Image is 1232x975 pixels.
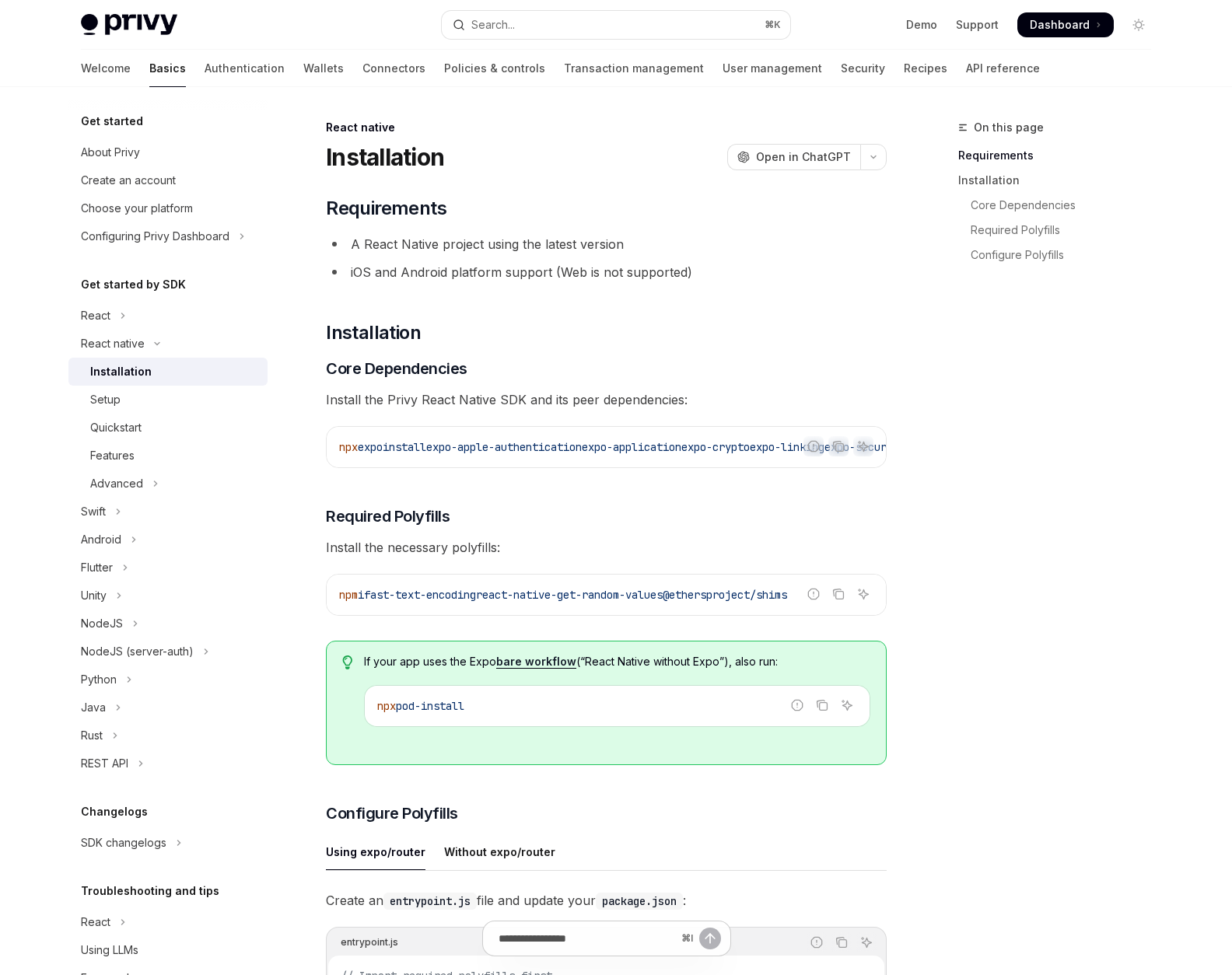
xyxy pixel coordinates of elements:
span: ⌘ K [765,19,781,31]
a: Requirements [958,143,1164,168]
div: Advanced [90,474,143,493]
button: Toggle React section [68,908,268,936]
span: react-native-get-random-values [476,588,663,602]
button: Toggle Unity section [68,582,268,610]
button: Ask AI [837,695,857,715]
h5: Get started by SDK [81,275,186,294]
a: Demo [906,17,937,33]
button: Toggle Swift section [68,498,268,526]
button: Toggle REST API section [68,750,268,778]
button: Copy the contents from the code block [812,695,832,715]
span: @ethersproject/shims [663,588,787,602]
button: Toggle React section [68,302,268,330]
code: entrypoint.js [383,893,477,910]
a: Using LLMs [68,936,268,964]
div: NodeJS [81,614,123,633]
div: Configuring Privy Dashboard [81,227,229,246]
a: Security [841,50,885,87]
button: Toggle Python section [68,666,268,694]
button: Report incorrect code [803,584,824,604]
button: Toggle SDK changelogs section [68,829,268,857]
h5: Get started [81,112,143,131]
div: Using expo/router [326,833,425,870]
div: Java [81,698,106,717]
a: Wallets [303,50,344,87]
button: Toggle NodeJS section [68,610,268,638]
div: Features [90,446,135,465]
a: Setup [68,386,268,414]
span: npx [377,699,396,713]
a: Features [68,442,268,470]
div: Swift [81,502,106,521]
a: Quickstart [68,414,268,442]
a: API reference [966,50,1040,87]
a: Welcome [81,50,131,87]
div: Create an account [81,171,176,190]
div: Without expo/router [444,833,555,870]
svg: Tip [342,655,353,669]
div: Setup [90,390,121,409]
span: Configure Polyfills [326,802,458,824]
span: Open in ChatGPT [756,149,851,165]
h5: Troubleshooting and tips [81,882,219,900]
button: Toggle Configuring Privy Dashboard section [68,222,268,250]
div: Android [81,530,121,549]
img: light logo [81,14,177,36]
button: Copy the contents from the code block [828,584,849,604]
a: Support [956,17,999,33]
span: expo-linking [750,440,824,454]
div: React [81,913,110,931]
button: Toggle Android section [68,526,268,554]
a: Choose your platform [68,194,268,222]
button: Ask AI [853,584,873,604]
a: Dashboard [1017,12,1114,37]
span: expo [358,440,383,454]
a: Transaction management [564,50,704,87]
span: expo-application [582,440,681,454]
div: Unity [81,586,107,605]
a: Create an account [68,166,268,194]
span: Installation [326,320,421,345]
div: About Privy [81,143,140,162]
div: Rust [81,726,103,745]
div: Quickstart [90,418,142,437]
h1: Installation [326,143,444,171]
span: Dashboard [1030,17,1090,33]
button: Ask AI [853,436,873,456]
span: pod-install [396,699,464,713]
div: Installation [90,362,152,381]
button: Toggle Flutter section [68,554,268,582]
div: REST API [81,754,128,773]
button: Toggle Java section [68,694,268,722]
div: SDK changelogs [81,833,166,852]
div: React [81,306,110,325]
button: Toggle NodeJS (server-auth) section [68,638,268,666]
button: Toggle Advanced section [68,470,268,498]
div: Python [81,670,117,689]
span: expo-crypto [681,440,750,454]
a: Core Dependencies [958,193,1164,218]
button: Send message [699,928,721,949]
div: React native [326,120,887,135]
span: fast-text-encoding [364,588,476,602]
a: User management [723,50,822,87]
span: Core Dependencies [326,358,467,379]
span: If your app uses the Expo (“React Native without Expo”), also run: [364,654,870,669]
a: Basics [149,50,186,87]
code: package.json [596,893,683,910]
a: Recipes [904,50,947,87]
h5: Changelogs [81,802,148,821]
span: install [383,440,426,454]
button: Toggle Rust section [68,722,268,750]
a: Installation [958,168,1164,193]
span: i [358,588,364,602]
button: Toggle dark mode [1126,12,1151,37]
div: Choose your platform [81,199,193,218]
a: Required Polyfills [958,218,1164,243]
a: bare workflow [496,655,576,669]
div: Flutter [81,558,113,577]
span: Install the necessary polyfills: [326,536,887,558]
span: expo-apple-authentication [426,440,582,454]
a: About Privy [68,138,268,166]
a: Authentication [205,50,285,87]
